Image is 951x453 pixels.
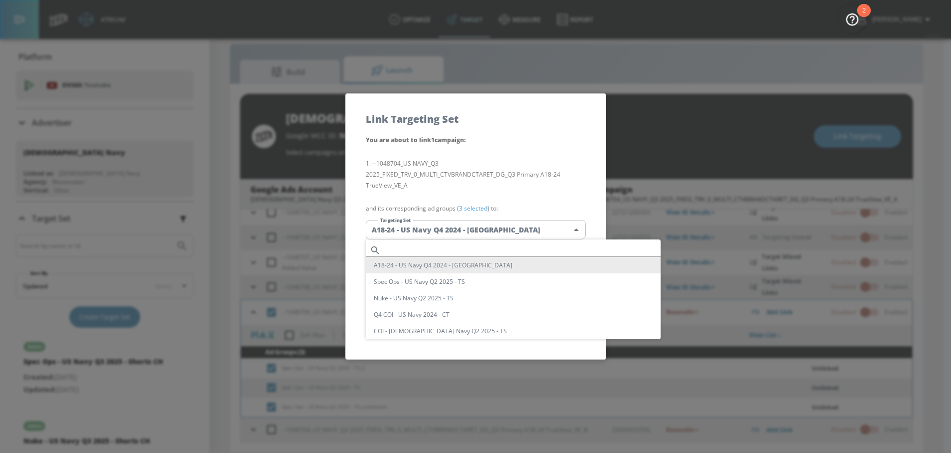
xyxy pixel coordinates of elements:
[366,273,661,290] li: Spec Ops - US Navy Q2 2025 - TS
[862,10,866,23] div: 2
[366,290,661,306] li: Nuke - US Navy Q2 2025 - TS
[838,5,866,33] button: Open Resource Center, 2 new notifications
[366,257,661,273] li: A18-24 - US Navy Q4 2024 - [GEOGRAPHIC_DATA]
[366,306,661,323] li: Q4 COI - US Navy 2024 - CT
[366,323,661,339] li: COI - [DEMOGRAPHIC_DATA] Navy Q2 2025 - TS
